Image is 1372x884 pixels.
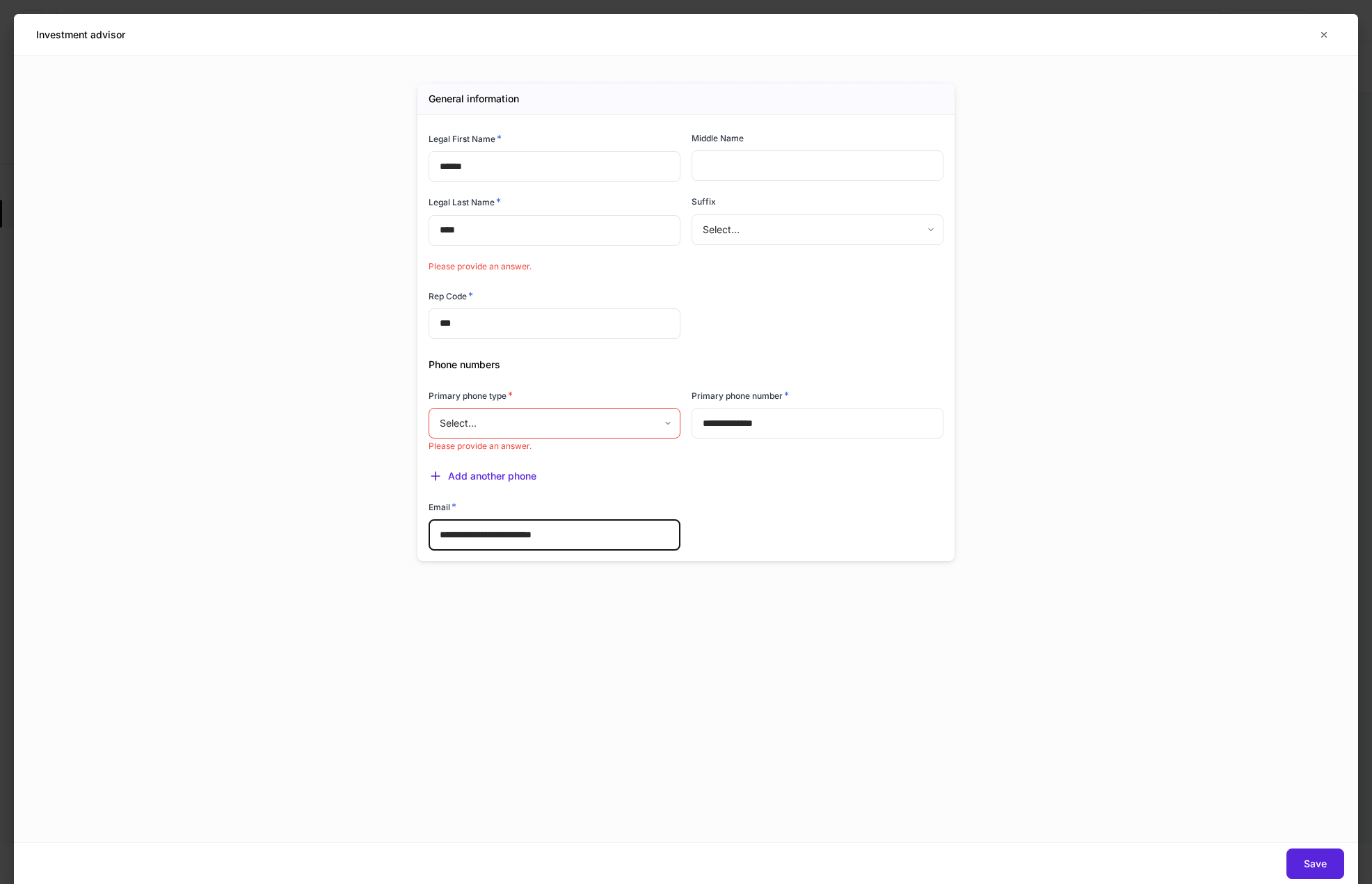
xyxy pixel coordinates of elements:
[429,388,513,402] h6: Primary phone type
[417,341,943,372] div: Phone numbers
[692,214,943,245] div: Select...
[429,92,519,106] h5: General information
[429,261,943,272] p: Please provide an answer.
[692,195,716,208] h6: Suffix
[429,469,536,483] button: Add another phone
[429,500,456,514] h6: Email
[692,388,789,402] h6: Primary phone number
[429,195,501,209] h6: Legal Last Name
[429,289,473,303] h6: Rep Code
[1304,859,1327,869] div: Save
[429,441,680,452] p: Please provide an answer.
[429,132,502,145] h6: Legal First Name
[36,28,125,42] h5: Investment advisor
[1286,849,1344,879] button: Save
[429,408,680,439] div: Select...
[692,132,744,145] h6: Middle Name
